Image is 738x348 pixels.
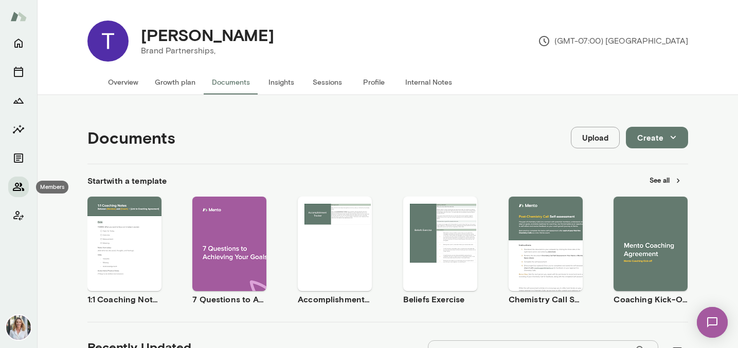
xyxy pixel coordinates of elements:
[204,70,258,94] button: Documents
[403,293,477,305] h6: Beliefs Exercise
[8,205,29,226] button: Client app
[397,70,460,94] button: Internal Notes
[351,70,397,94] button: Profile
[509,293,583,305] h6: Chemistry Call Self-Assessment [Coaches only]
[304,70,351,94] button: Sessions
[643,172,688,188] button: See all
[87,175,167,187] h6: Start with a template
[100,70,147,94] button: Overview
[538,35,688,47] p: (GMT-07:00) [GEOGRAPHIC_DATA]
[8,62,29,82] button: Sessions
[141,45,274,57] p: Brand Partnerships,
[192,293,266,305] h6: 7 Questions to Achieving Your Goals
[141,25,274,45] h4: [PERSON_NAME]
[87,128,175,147] h4: Documents
[147,70,204,94] button: Growth plan
[626,127,688,148] button: Create
[298,293,372,305] h6: Accomplishment Tracker
[614,293,688,305] h6: Coaching Kick-Off | Coaching Agreement
[10,7,27,26] img: Mento
[6,315,31,340] img: Jennifer Palazzo
[87,293,161,305] h6: 1:1 Coaching Notes
[8,148,29,168] button: Documents
[8,177,29,197] button: Members
[8,90,29,111] button: Growth Plan
[36,181,68,194] div: Members
[571,127,620,148] button: Upload
[258,70,304,94] button: Insights
[8,119,29,140] button: Insights
[87,21,129,62] img: Taylor Wong
[8,33,29,53] button: Home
